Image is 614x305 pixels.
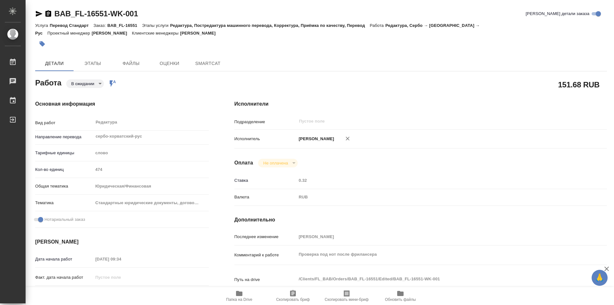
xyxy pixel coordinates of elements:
[296,136,334,142] p: [PERSON_NAME]
[325,297,368,302] span: Скопировать мини-бриф
[592,270,608,286] button: 🙏
[44,10,52,18] button: Скопировать ссылку
[234,234,296,240] p: Последнее изменение
[370,23,385,28] p: Работа
[77,60,108,68] span: Этапы
[35,76,61,88] h2: Работа
[54,9,138,18] a: BAB_FL-16551-WK-001
[170,23,370,28] p: Редактура, Постредактура машинного перевода, Корректура, Приёмка по качеству, Перевод
[35,238,209,246] h4: [PERSON_NAME]
[374,287,427,305] button: Обновить файлы
[93,148,209,158] div: слово
[92,31,132,36] p: [PERSON_NAME]
[226,297,252,302] span: Папка на Drive
[47,31,91,36] p: Проектный менеджер
[116,60,146,68] span: Файлы
[296,274,576,285] textarea: /Clients/FL_BAB/Orders/BAB_FL-16551/Edited/BAB_FL-16551-WK-001
[296,249,576,260] textarea: Проверка под нот после фрилансера
[35,23,50,28] p: Услуга
[234,100,607,108] h4: Исполнители
[35,166,93,173] p: Кол-во единиц
[296,176,576,185] input: Пустое поле
[180,31,220,36] p: [PERSON_NAME]
[193,60,223,68] span: SmartCat
[341,132,355,146] button: Удалить исполнителя
[50,23,93,28] p: Перевод Стандарт
[234,216,607,224] h4: Дополнительно
[234,119,296,125] p: Подразделение
[142,23,170,28] p: Этапы услуги
[35,183,93,189] p: Общая тематика
[234,277,296,283] p: Путь на drive
[276,297,310,302] span: Скопировать бриф
[93,165,209,174] input: Пустое поле
[234,252,296,258] p: Комментарий к работе
[154,60,185,68] span: Оценки
[385,297,416,302] span: Обновить файлы
[39,60,70,68] span: Детали
[107,23,142,28] p: BAB_FL-16551
[93,254,149,264] input: Пустое поле
[66,79,104,88] div: В ожидании
[594,271,605,285] span: 🙏
[35,274,93,281] p: Факт. дата начала работ
[93,23,107,28] p: Заказ:
[234,159,253,167] h4: Оплата
[298,117,561,125] input: Пустое поле
[296,232,576,241] input: Пустое поле
[320,287,374,305] button: Скопировать мини-бриф
[258,159,297,167] div: В ожидании
[35,37,49,51] button: Добавить тэг
[35,134,93,140] p: Направление перевода
[93,181,209,192] div: Юридическая/Финансовая
[261,160,290,166] button: Не оплачена
[234,136,296,142] p: Исполнитель
[44,216,85,223] span: Нотариальный заказ
[558,79,600,90] h2: 151.68 RUB
[296,192,576,203] div: RUB
[35,150,93,156] p: Тарифные единицы
[35,256,93,262] p: Дата начала работ
[35,120,93,126] p: Вид работ
[93,273,149,282] input: Пустое поле
[266,287,320,305] button: Скопировать бриф
[93,197,209,208] div: Стандартные юридические документы, договоры, уставы
[35,200,93,206] p: Тематика
[35,10,43,18] button: Скопировать ссылку для ЯМессенджера
[132,31,180,36] p: Клиентские менеджеры
[526,11,589,17] span: [PERSON_NAME] детали заказа
[234,194,296,200] p: Валюта
[35,100,209,108] h4: Основная информация
[234,177,296,184] p: Ставка
[69,81,96,86] button: В ожидании
[212,287,266,305] button: Папка на Drive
